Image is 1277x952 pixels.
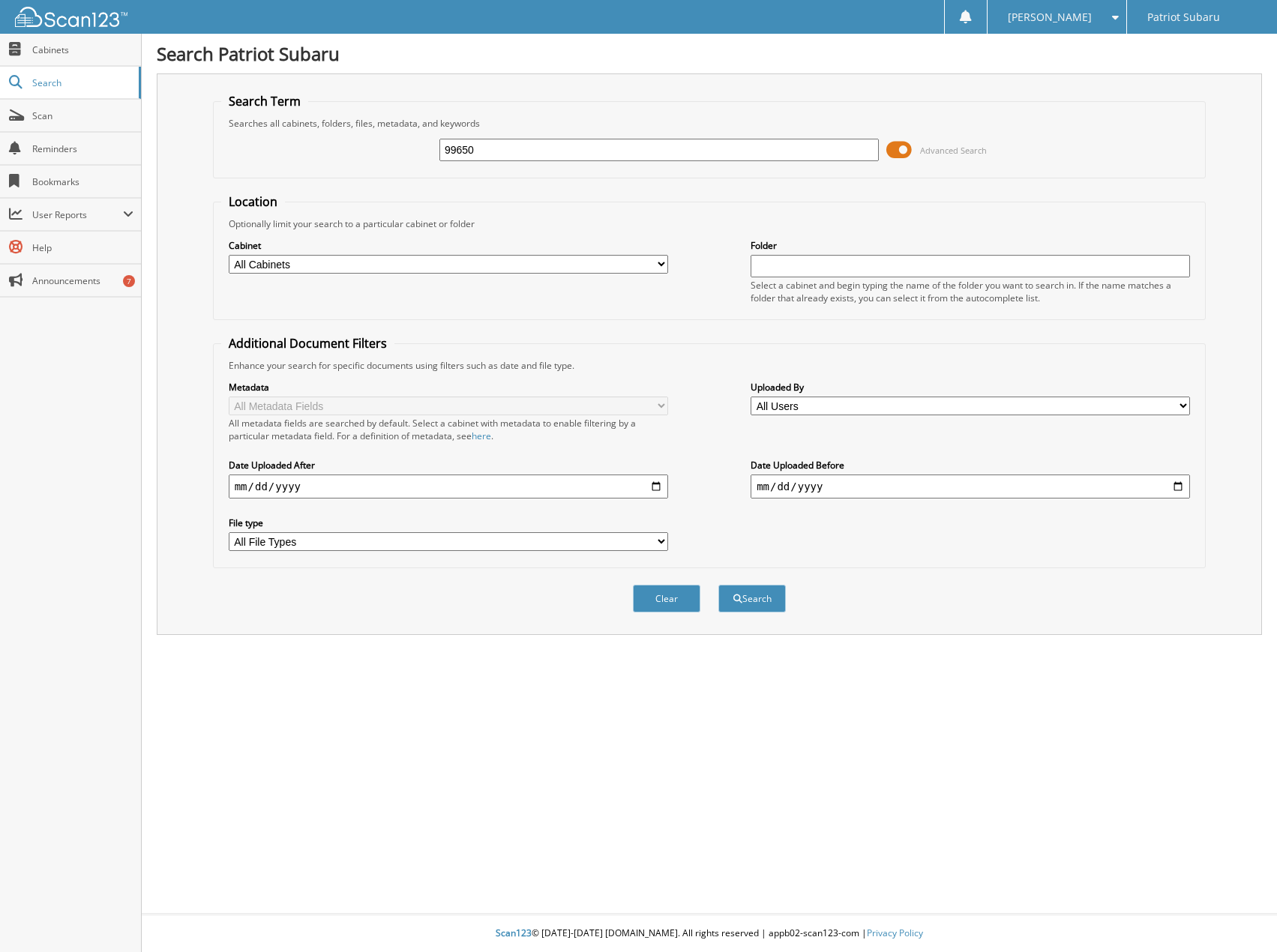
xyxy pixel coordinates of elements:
label: Folder [751,239,1190,252]
input: start [229,475,668,498]
span: User Reports [32,208,123,221]
button: Search [718,585,786,612]
legend: Additional Document Filters [221,335,394,352]
div: © [DATE]-[DATE] [DOMAIN_NAME]. All rights reserved | appb02-scan123-com | [142,915,1277,952]
div: Searches all cabinets, folders, files, metadata, and keywords [221,117,1198,130]
span: Cabinets [32,43,133,56]
div: 7 [123,275,135,287]
div: All metadata fields are searched by default. Select a cabinet with metadata to enable filtering b... [229,417,668,442]
label: Date Uploaded After [229,459,668,472]
a: Privacy Policy [867,927,923,939]
label: Date Uploaded Before [751,459,1190,472]
span: Help [32,241,133,254]
span: Announcements [32,274,133,287]
span: [PERSON_NAME] [1008,13,1092,22]
div: Select a cabinet and begin typing the name of the folder you want to search in. If the name match... [751,279,1190,304]
div: Optionally limit your search to a particular cabinet or folder [221,217,1198,230]
legend: Location [221,193,285,210]
h1: Search Patriot Subaru [157,41,1262,66]
span: Search [32,76,131,89]
span: Scan123 [496,927,532,939]
span: Bookmarks [32,175,133,188]
label: Cabinet [229,239,668,252]
label: Metadata [229,381,668,394]
div: Enhance your search for specific documents using filters such as date and file type. [221,359,1198,372]
a: here [472,430,491,442]
legend: Search Term [221,93,308,109]
button: Clear [633,585,700,612]
label: Uploaded By [751,381,1190,394]
span: Scan [32,109,133,122]
img: scan123-logo-white.svg [15,7,127,27]
span: Reminders [32,142,133,155]
label: File type [229,516,668,529]
span: Advanced Search [920,145,987,156]
input: end [751,475,1190,498]
span: Patriot Subaru [1147,13,1220,22]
